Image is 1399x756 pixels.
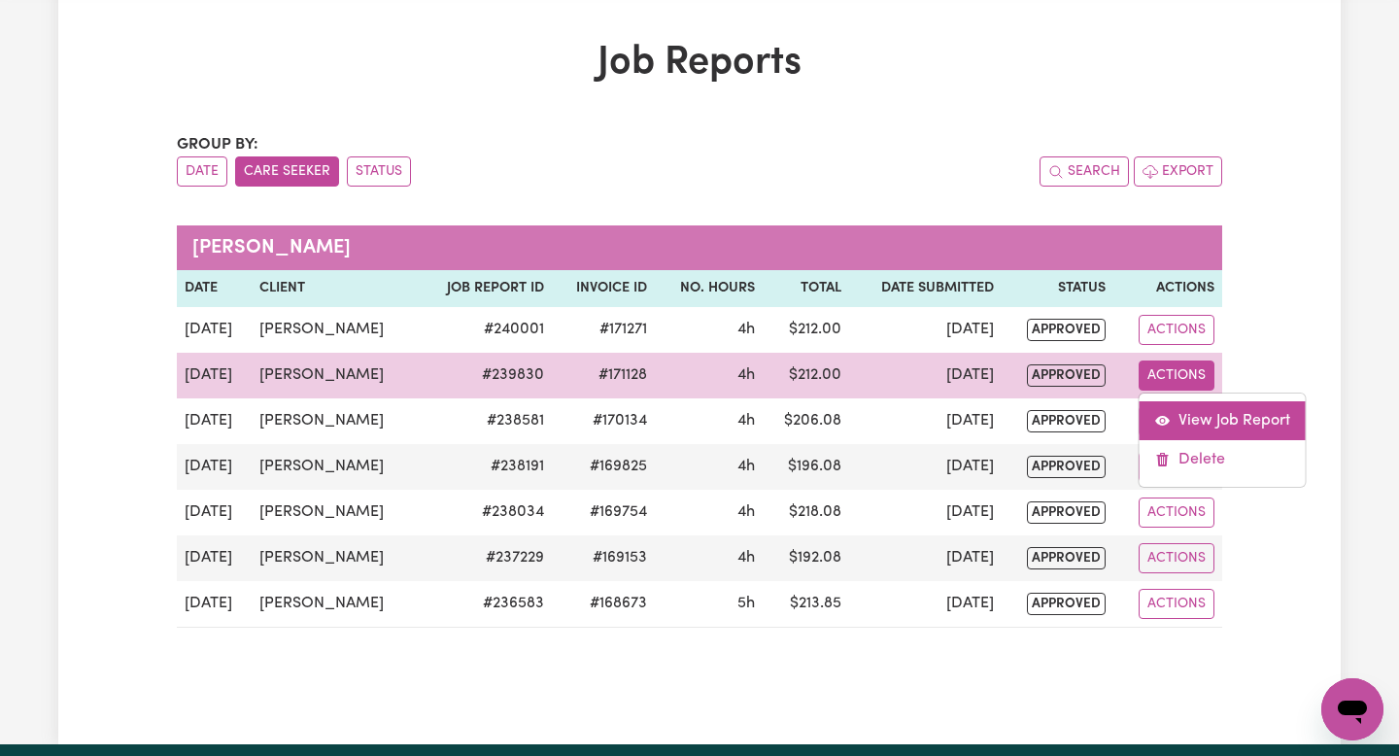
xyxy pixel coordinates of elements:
[1027,501,1106,524] span: approved
[552,398,655,444] td: #170134
[418,353,552,398] td: # 239830
[1139,393,1307,488] div: Actions
[849,535,1002,581] td: [DATE]
[418,307,552,353] td: # 240001
[763,353,849,398] td: $ 212.00
[552,444,655,490] td: #169825
[252,307,418,353] td: [PERSON_NAME]
[252,444,418,490] td: [PERSON_NAME]
[763,270,849,307] th: Total
[849,490,1002,535] td: [DATE]
[177,156,227,187] button: sort invoices by date
[552,490,655,535] td: #169754
[177,490,252,535] td: [DATE]
[552,581,655,628] td: #168673
[177,444,252,490] td: [DATE]
[763,307,849,353] td: $ 212.00
[418,490,552,535] td: # 238034
[252,535,418,581] td: [PERSON_NAME]
[177,535,252,581] td: [DATE]
[1140,401,1306,440] a: View job report 239830
[177,137,258,153] span: Group by:
[737,550,755,566] span: 4 hours
[849,444,1002,490] td: [DATE]
[1027,547,1106,569] span: approved
[177,270,252,307] th: Date
[655,270,763,307] th: No. Hours
[177,225,1222,270] caption: [PERSON_NAME]
[252,270,418,307] th: Client
[737,504,755,520] span: 4 hours
[1321,678,1383,740] iframe: Button to launch messaging window
[1113,270,1222,307] th: Actions
[1140,440,1306,479] a: Delete job report 239830
[763,398,849,444] td: $ 206.08
[552,353,655,398] td: #171128
[763,535,849,581] td: $ 192.08
[1027,456,1106,478] span: approved
[1027,364,1106,387] span: approved
[252,398,418,444] td: [PERSON_NAME]
[763,490,849,535] td: $ 218.08
[1139,498,1214,528] button: Actions
[252,581,418,628] td: [PERSON_NAME]
[552,307,655,353] td: #171271
[737,413,755,429] span: 4 hours
[177,581,252,628] td: [DATE]
[418,270,552,307] th: Job Report ID
[1002,270,1113,307] th: Status
[737,459,755,474] span: 4 hours
[418,444,552,490] td: # 238191
[1139,361,1214,391] button: Actions
[1040,156,1129,187] button: Search
[552,270,655,307] th: Invoice ID
[252,490,418,535] td: [PERSON_NAME]
[737,596,755,611] span: 5 hours
[552,535,655,581] td: #169153
[418,398,552,444] td: # 238581
[235,156,339,187] button: sort invoices by care seeker
[1027,593,1106,615] span: approved
[347,156,411,187] button: sort invoices by paid status
[418,535,552,581] td: # 237229
[737,367,755,383] span: 4 hours
[1027,410,1106,432] span: approved
[177,353,252,398] td: [DATE]
[1139,543,1214,573] button: Actions
[177,307,252,353] td: [DATE]
[252,353,418,398] td: [PERSON_NAME]
[763,444,849,490] td: $ 196.08
[177,40,1222,86] h1: Job Reports
[1139,315,1214,345] button: Actions
[1027,319,1106,341] span: approved
[1139,589,1214,619] button: Actions
[849,581,1002,628] td: [DATE]
[737,322,755,337] span: 4 hours
[1134,156,1222,187] button: Export
[763,581,849,628] td: $ 213.85
[849,353,1002,398] td: [DATE]
[418,581,552,628] td: # 236583
[849,307,1002,353] td: [DATE]
[177,398,252,444] td: [DATE]
[849,270,1002,307] th: Date Submitted
[849,398,1002,444] td: [DATE]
